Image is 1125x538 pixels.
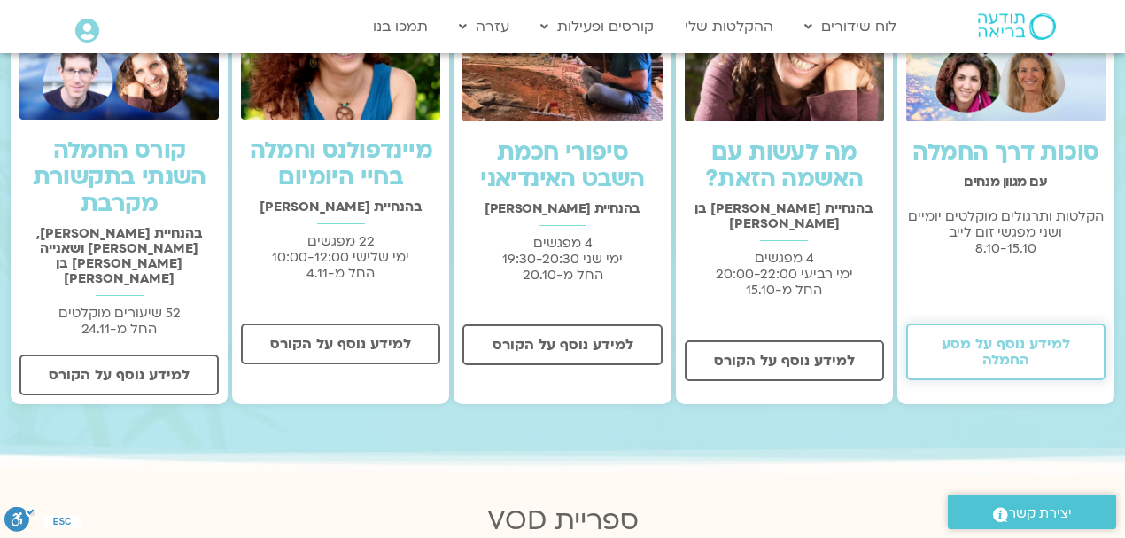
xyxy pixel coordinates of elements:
[250,135,432,193] a: מיינדפולנס וחמלה בחיי היומיום
[102,505,1023,536] h2: ספריית VOD
[523,266,603,284] span: החל מ-20.10
[685,201,884,231] h2: בהנחיית [PERSON_NAME] בן [PERSON_NAME]
[795,10,905,43] a: לוח שידורים
[241,324,440,364] a: למידע נוסף על הקורס
[685,340,884,381] a: למידע נוסף על הקורס
[49,367,190,383] span: למידע נוסף על הקורס
[19,355,219,395] a: למידע נוסף על הקורס
[906,324,1106,380] a: למידע נוסף על מסע החמלה
[364,10,437,43] a: תמכו בנו
[241,233,440,281] p: 22 מפגשים ימי שלישי 10:00-12:00 החל מ-4.11
[480,136,645,195] a: סיפורי חכמת השבט האינדיאני
[906,208,1106,256] p: הקלטות ותרגולים מוקלטים יומיים ושני מפגשי זום לייב
[33,135,206,220] a: קורס החמלה השנתי בתקשורת מקרבת
[493,337,633,353] span: למידע נוסף על הקורס
[906,175,1106,190] h2: עם מגוון מנחים
[929,336,1082,368] span: למידע נוסף על מסע החמלה
[19,305,219,337] p: 52 שיעורים מוקלטים החל מ-24.11
[685,250,884,298] p: 4 מפגשים ימי רביעי 20:00-22:00 החל מ-15.10
[978,13,1056,40] img: תודעה בריאה
[676,10,782,43] a: ההקלטות שלי
[241,199,440,214] h2: בהנחיית [PERSON_NAME]
[714,353,855,369] span: למידע נוסף על הקורס
[1008,502,1072,526] span: יצירת קשר
[462,235,662,283] p: 4 מפגשים ימי שני 19:30-20:30
[462,201,662,216] h2: בהנחיית [PERSON_NAME]
[912,136,1098,168] a: סוכות דרך החמלה
[450,10,518,43] a: עזרה
[531,10,663,43] a: קורסים ופעילות
[948,495,1116,529] a: יצירת קשר
[705,136,863,195] a: מה לעשות עם האשמה הזאת?
[462,324,662,365] a: למידע נוסף על הקורס
[19,226,219,286] h2: בהנחיית [PERSON_NAME], [PERSON_NAME] ושאנייה [PERSON_NAME] בן [PERSON_NAME]
[270,336,411,352] span: למידע נוסף על הקורס
[975,239,1036,257] span: 8.10-15.10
